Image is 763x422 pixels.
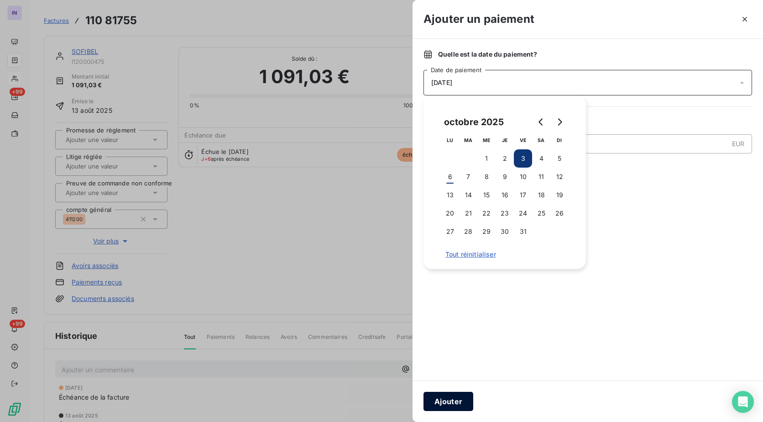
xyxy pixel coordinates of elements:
button: 8 [477,168,496,186]
button: 20 [441,204,459,222]
button: 28 [459,222,477,241]
div: Open Intercom Messenger [732,391,754,413]
button: Go to next month [550,113,569,131]
h3: Ajouter un paiement [423,11,534,27]
span: Nouveau solde dû : [423,161,752,170]
button: 11 [532,168,550,186]
button: 4 [532,149,550,168]
th: mardi [459,131,477,149]
div: octobre 2025 [441,115,507,129]
button: 2 [496,149,514,168]
button: 26 [550,204,569,222]
button: 3 [514,149,532,168]
button: 12 [550,168,569,186]
button: 30 [496,222,514,241]
button: 14 [459,186,477,204]
button: 7 [459,168,477,186]
span: Quelle est la date du paiement ? [438,50,537,59]
th: mercredi [477,131,496,149]
button: 27 [441,222,459,241]
button: 16 [496,186,514,204]
button: 10 [514,168,532,186]
button: 31 [514,222,532,241]
button: 18 [532,186,550,204]
span: [DATE] [431,79,452,86]
button: 23 [496,204,514,222]
button: Ajouter [423,392,473,411]
button: 13 [441,186,459,204]
button: 6 [441,168,459,186]
button: 25 [532,204,550,222]
th: jeudi [496,131,514,149]
button: 5 [550,149,569,168]
button: 22 [477,204,496,222]
button: 24 [514,204,532,222]
th: samedi [532,131,550,149]
button: 1 [477,149,496,168]
span: Tout réinitialiser [445,251,564,258]
button: 29 [477,222,496,241]
button: 21 [459,204,477,222]
button: Go to previous month [532,113,550,131]
button: 17 [514,186,532,204]
button: 9 [496,168,514,186]
button: 19 [550,186,569,204]
th: vendredi [514,131,532,149]
th: lundi [441,131,459,149]
th: dimanche [550,131,569,149]
button: 15 [477,186,496,204]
